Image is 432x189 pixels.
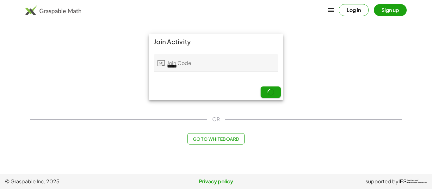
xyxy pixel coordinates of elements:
span: supported by [366,178,398,185]
button: Sign up [374,4,407,16]
span: Institute of Education Sciences [407,180,427,184]
span: OR [212,115,220,123]
button: Log in [339,4,369,16]
button: Go to Whiteboard [187,133,244,145]
span: IES [398,179,407,185]
a: IESInstitute ofEducation Sciences [398,178,427,185]
span: © Graspable Inc, 2025 [5,178,146,185]
div: Join Activity [149,34,283,49]
span: Go to Whiteboard [193,136,239,142]
a: Privacy policy [146,178,287,185]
